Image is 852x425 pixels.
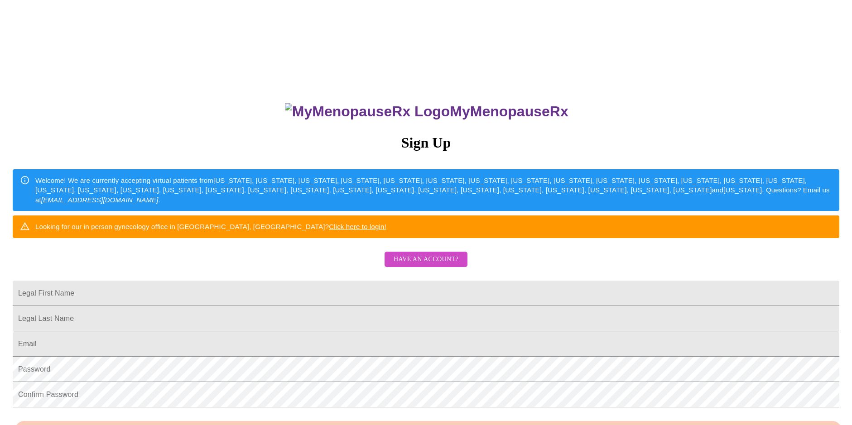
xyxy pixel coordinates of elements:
[41,196,159,204] em: [EMAIL_ADDRESS][DOMAIN_NAME]
[13,134,839,151] h3: Sign Up
[329,223,386,230] a: Click here to login!
[385,252,467,267] button: Have an account?
[382,261,470,269] a: Have an account?
[35,218,386,235] div: Looking for our in person gynecology office in [GEOGRAPHIC_DATA], [GEOGRAPHIC_DATA]?
[394,254,458,265] span: Have an account?
[14,103,840,120] h3: MyMenopauseRx
[35,172,832,208] div: Welcome! We are currently accepting virtual patients from [US_STATE], [US_STATE], [US_STATE], [US...
[285,103,450,120] img: MyMenopauseRx Logo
